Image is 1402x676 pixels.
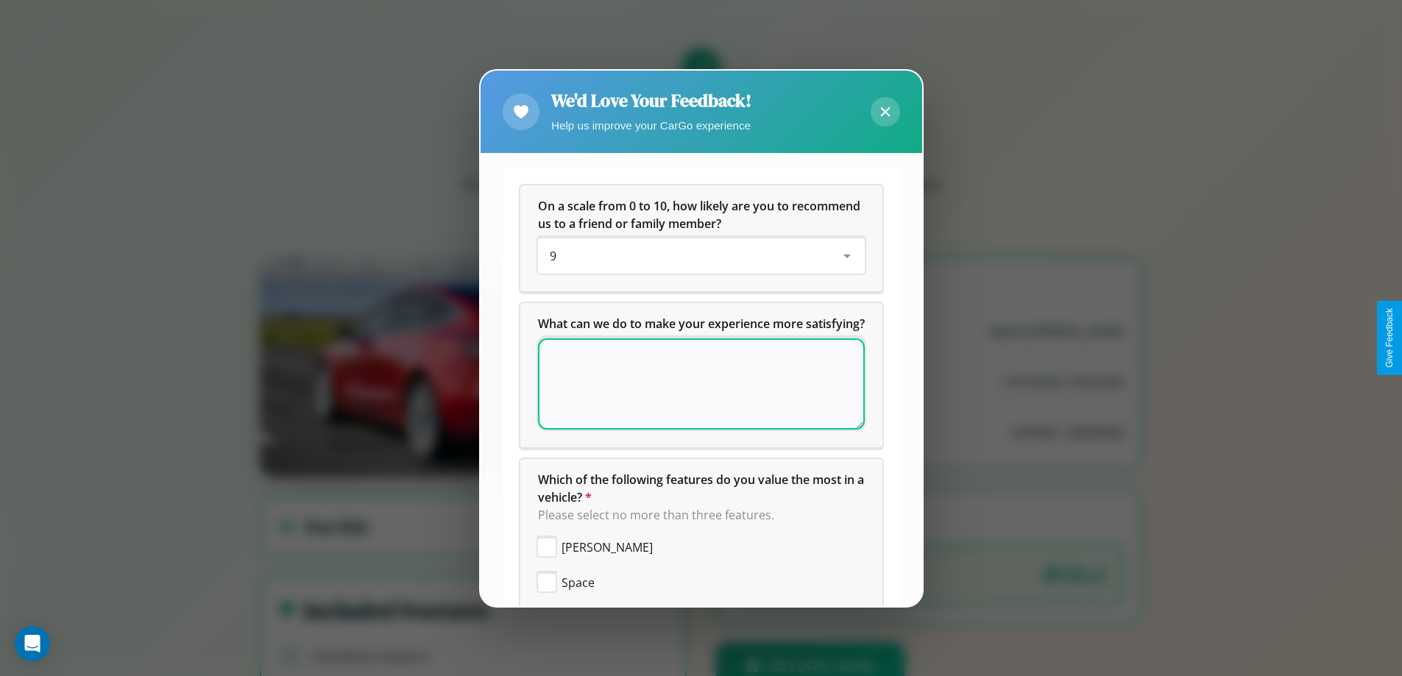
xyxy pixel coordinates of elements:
span: Space [562,574,595,591]
span: Please select no more than three features. [538,507,774,523]
div: Give Feedback [1384,308,1395,368]
div: On a scale from 0 to 10, how likely are you to recommend us to a friend or family member? [538,238,865,274]
span: [PERSON_NAME] [562,538,653,556]
h2: We'd Love Your Feedback! [551,88,751,113]
span: 9 [550,248,556,264]
span: What can we do to make your experience more satisfying? [538,316,865,332]
div: On a scale from 0 to 10, how likely are you to recommend us to a friend or family member? [520,185,882,291]
span: Which of the following features do you value the most in a vehicle? [538,472,867,505]
div: Open Intercom Messenger [15,626,50,661]
p: Help us improve your CarGo experience [551,115,751,135]
span: On a scale from 0 to 10, how likely are you to recommend us to a friend or family member? [538,198,863,232]
h5: On a scale from 0 to 10, how likely are you to recommend us to a friend or family member? [538,197,865,232]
